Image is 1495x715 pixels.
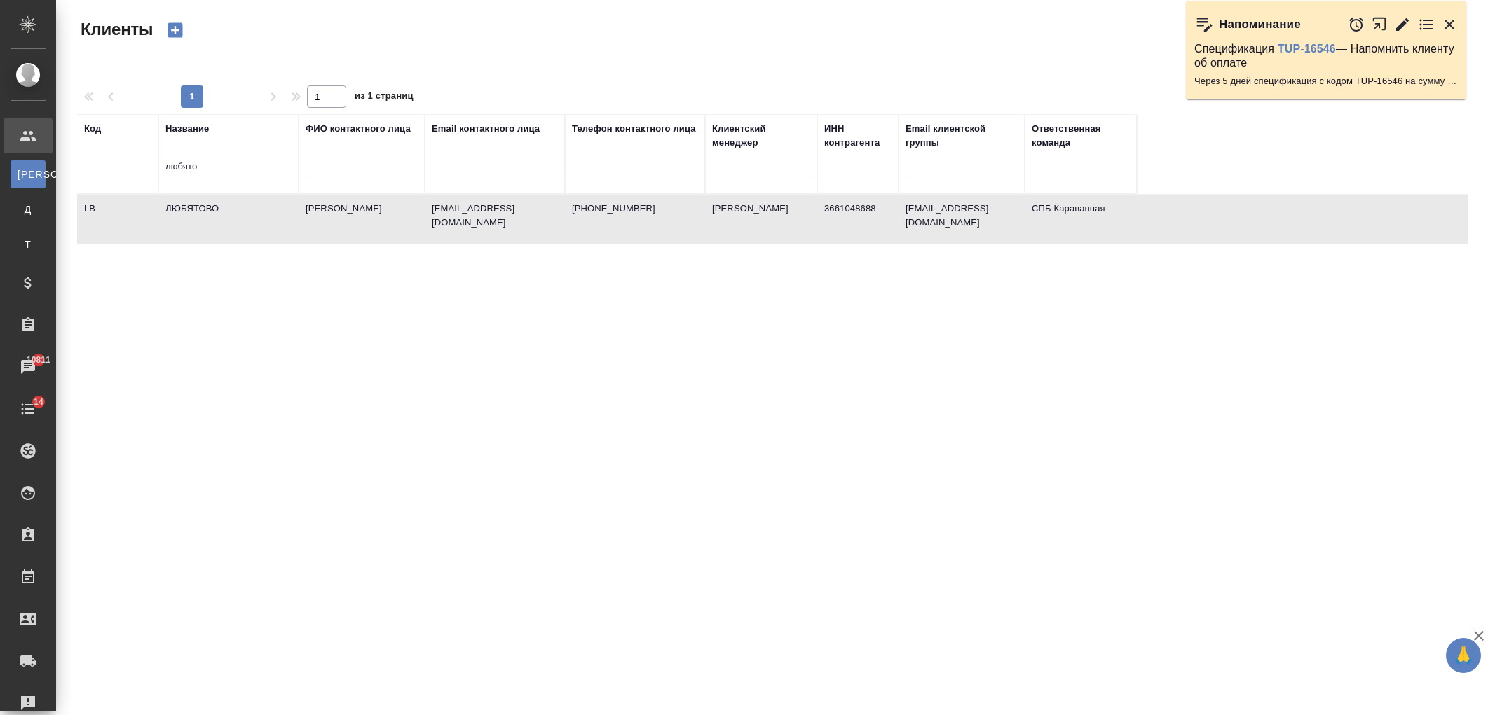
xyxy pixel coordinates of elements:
p: [EMAIL_ADDRESS][DOMAIN_NAME] [432,202,558,230]
div: Код [84,122,101,136]
button: Редактировать [1394,16,1411,33]
p: Напоминание [1219,18,1301,32]
span: [PERSON_NAME] [18,167,39,181]
div: Клиентский менеджер [712,122,810,150]
td: [EMAIL_ADDRESS][DOMAIN_NAME] [899,195,1025,244]
div: Ответственная команда [1032,122,1130,150]
button: Перейти в todo [1418,16,1435,33]
div: ФИО контактного лица [306,122,411,136]
td: LB [77,195,158,244]
div: ИНН контрагента [824,122,892,150]
span: Клиенты [77,18,153,41]
span: 🙏 [1452,641,1475,670]
button: Открыть в новой вкладке [1372,9,1388,39]
td: [PERSON_NAME] [299,195,425,244]
button: Создать [158,18,192,42]
p: [PHONE_NUMBER] [572,202,698,216]
a: Т [11,230,46,258]
div: Email клиентской группы [906,122,1018,150]
p: Через 5 дней спецификация с кодом TUP-16546 на сумму 100926.66 RUB будет просрочена [1194,74,1458,88]
div: Телефон контактного лица [572,122,696,136]
a: 14 [4,391,53,426]
div: Email контактного лица [432,122,540,136]
span: 14 [25,395,52,409]
button: 🙏 [1446,638,1481,673]
span: Т [18,237,39,251]
button: Отложить [1348,16,1365,33]
span: Д [18,202,39,216]
a: Д [11,195,46,223]
a: 10811 [4,349,53,384]
button: Закрыть [1441,16,1458,33]
a: TUP-16546 [1278,43,1336,55]
td: 3661048688 [817,195,899,244]
div: Название [165,122,209,136]
td: ЛЮБЯТОВО [158,195,299,244]
td: СПБ Караванная [1025,195,1137,244]
span: из 1 страниц [355,88,414,108]
a: [PERSON_NAME] [11,160,46,188]
td: [PERSON_NAME] [705,195,817,244]
span: 10811 [18,353,59,367]
p: Спецификация — Напомнить клиенту об оплате [1194,42,1458,70]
